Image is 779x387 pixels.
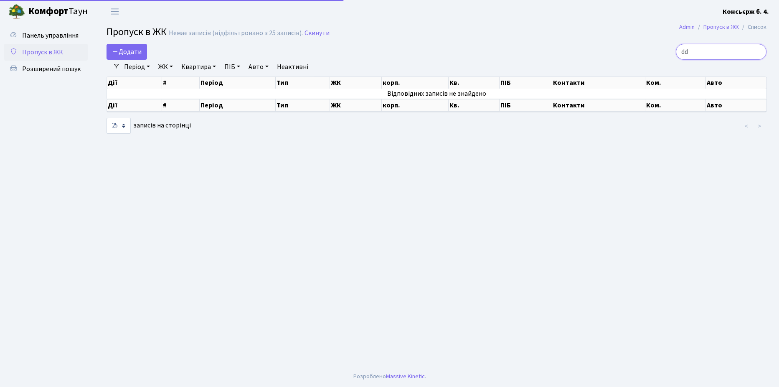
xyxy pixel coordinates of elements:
[28,5,88,19] span: Таун
[121,60,153,74] a: Період
[107,44,147,60] a: Додати
[449,77,500,89] th: Кв.
[155,60,176,74] a: ЖК
[4,27,88,44] a: Панель управління
[703,23,739,31] a: Пропуск в ЖК
[104,5,125,18] button: Переключити навігацію
[162,77,200,89] th: #
[221,60,244,74] a: ПІБ
[679,23,695,31] a: Admin
[28,5,69,18] b: Комфорт
[706,77,766,89] th: Авто
[552,77,645,89] th: Контакти
[449,99,500,112] th: Кв.
[353,372,426,381] div: Розроблено .
[107,118,191,134] label: записів на сторінці
[330,77,382,89] th: ЖК
[276,99,330,112] th: Тип
[178,60,219,74] a: Квартира
[245,60,272,74] a: Авто
[112,47,142,56] span: Додати
[723,7,769,16] b: Консьєрж б. 4.
[8,3,25,20] img: logo.png
[382,77,449,89] th: корп.
[330,99,382,112] th: ЖК
[274,60,312,74] a: Неактивні
[200,77,276,89] th: Період
[723,7,769,17] a: Консьєрж б. 4.
[4,61,88,77] a: Розширений пошук
[706,99,766,112] th: Авто
[22,31,79,40] span: Панель управління
[22,64,81,74] span: Розширений пошук
[500,77,552,89] th: ПІБ
[107,89,766,99] td: Відповідних записів не знайдено
[645,99,706,112] th: Ком.
[676,44,766,60] input: Пошук...
[107,25,167,39] span: Пропуск в ЖК
[276,77,330,89] th: Тип
[500,99,552,112] th: ПІБ
[107,99,162,112] th: Дії
[22,48,63,57] span: Пропуск в ЖК
[200,99,276,112] th: Період
[386,372,425,381] a: Massive Kinetic
[169,29,303,37] div: Немає записів (відфільтровано з 25 записів).
[4,44,88,61] a: Пропуск в ЖК
[667,18,779,36] nav: breadcrumb
[162,99,200,112] th: #
[382,99,449,112] th: корп.
[107,118,131,134] select: записів на сторінці
[107,77,162,89] th: Дії
[304,29,330,37] a: Скинути
[739,23,766,32] li: Список
[645,77,706,89] th: Ком.
[552,99,645,112] th: Контакти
